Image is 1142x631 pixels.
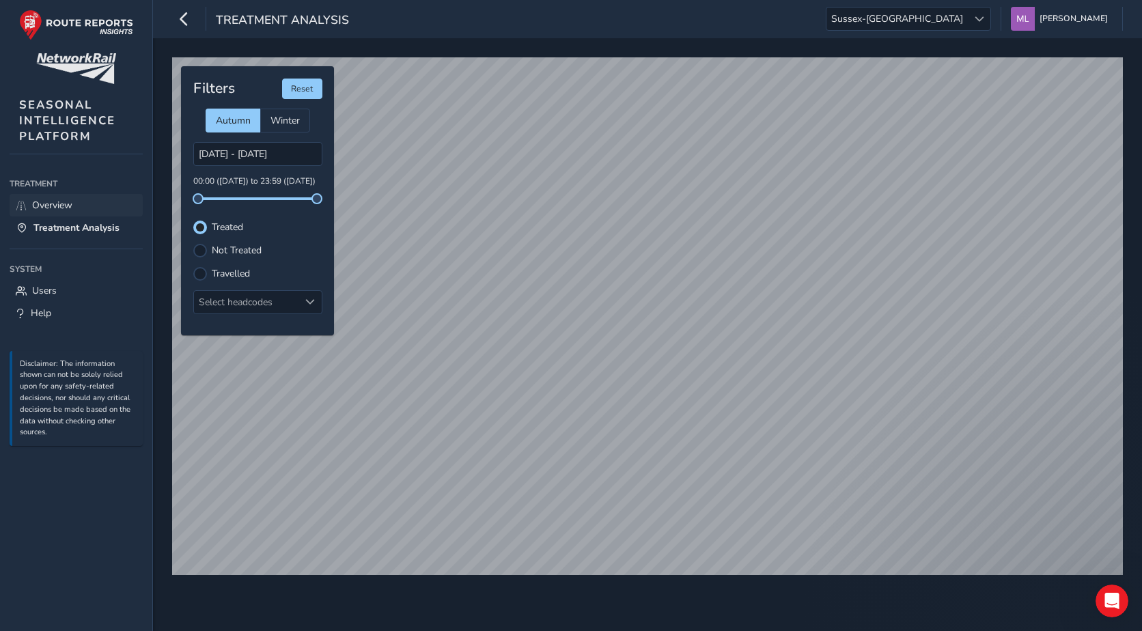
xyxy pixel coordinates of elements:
[10,216,143,239] a: Treatment Analysis
[826,8,968,30] span: Sussex-[GEOGRAPHIC_DATA]
[36,53,116,84] img: customer logo
[1096,585,1128,617] iframe: Intercom live chat
[282,79,322,99] button: Reset
[31,307,51,320] span: Help
[206,109,260,132] div: Autumn
[172,57,1123,575] canvas: Map
[212,269,250,279] label: Travelled
[270,114,300,127] span: Winter
[216,114,251,127] span: Autumn
[1011,7,1035,31] img: diamond-layout
[32,199,72,212] span: Overview
[32,284,57,297] span: Users
[10,279,143,302] a: Users
[193,80,235,97] h4: Filters
[19,97,115,144] span: SEASONAL INTELLIGENCE PLATFORM
[19,10,133,40] img: rr logo
[10,173,143,194] div: Treatment
[212,223,243,232] label: Treated
[260,109,310,132] div: Winter
[212,246,262,255] label: Not Treated
[194,291,299,313] div: Select headcodes
[216,12,349,31] span: Treatment Analysis
[193,176,322,188] p: 00:00 ([DATE]) to 23:59 ([DATE])
[10,194,143,216] a: Overview
[1011,7,1113,31] button: [PERSON_NAME]
[33,221,120,234] span: Treatment Analysis
[10,259,143,279] div: System
[20,359,136,439] p: Disclaimer: The information shown can not be solely relied upon for any safety-related decisions,...
[1040,7,1108,31] span: [PERSON_NAME]
[10,302,143,324] a: Help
